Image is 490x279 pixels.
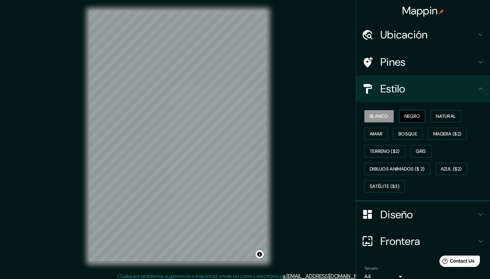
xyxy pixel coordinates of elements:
[356,75,490,102] div: Estilo
[89,11,267,262] canvas: Mapa
[356,49,490,75] div: Pines
[356,228,490,255] div: Frontera
[393,128,422,140] button: Bosque
[436,163,467,175] button: Azul ($2)
[380,235,477,248] h4: Frontera
[370,147,400,156] font: Terreno ($2)
[402,4,438,18] font: Mappin
[436,112,456,120] font: Natural
[441,165,462,173] font: Azul ($2)
[380,82,477,95] h4: Estilo
[364,265,378,271] label: Tamaño
[428,128,467,140] button: Madera ($2)
[364,163,430,175] button: Dibujos animados ($ 2)
[370,130,382,138] font: Amar
[404,112,420,120] font: Negro
[364,180,405,193] button: Satélite ($3)
[410,145,432,158] button: Gris
[431,253,483,272] iframe: Help widget launcher
[398,130,417,138] font: Bosque
[356,21,490,48] div: Ubicación
[364,110,394,122] button: Blanco
[256,250,264,258] button: Alternar atribución
[380,208,477,221] h4: Diseño
[370,165,425,173] font: Dibujos animados ($ 2)
[364,128,388,140] button: Amar
[399,110,425,122] button: Negro
[370,182,399,191] font: Satélite ($3)
[370,112,388,120] font: Blanco
[439,9,444,14] img: pin-icon.png
[433,130,461,138] font: Madera ($2)
[380,28,477,41] h4: Ubicación
[364,145,405,158] button: Terreno ($2)
[431,110,461,122] button: Natural
[380,55,477,69] h4: Pines
[356,201,490,228] div: Diseño
[416,147,426,156] font: Gris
